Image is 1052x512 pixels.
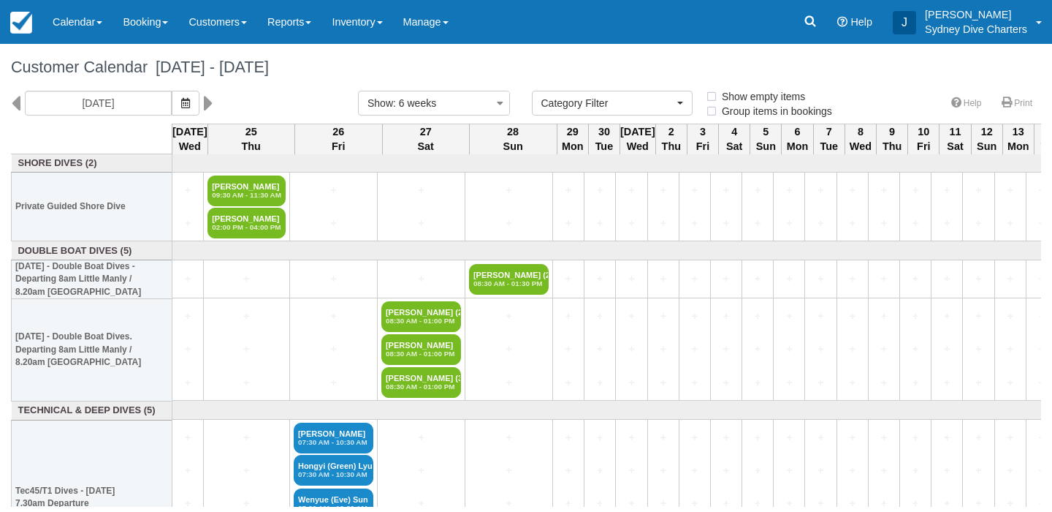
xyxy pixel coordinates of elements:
a: + [935,375,958,391]
a: Technical & Deep Dives (5) [15,404,169,418]
th: 11 Sat [939,124,971,154]
a: [PERSON_NAME] (2)08:30 AM - 01:30 PM [469,264,549,295]
a: + [381,183,461,198]
a: + [872,496,896,511]
th: 10 Fri [908,124,939,154]
a: + [207,375,286,391]
a: + [841,463,864,478]
a: + [683,496,706,511]
a: + [683,271,706,287]
a: + [872,342,896,357]
a: + [809,375,832,391]
p: [PERSON_NAME] [925,7,1027,22]
a: + [841,430,864,445]
a: + [904,496,927,511]
a: + [620,271,643,287]
a: + [746,342,769,357]
span: Show [367,97,393,109]
a: + [904,342,927,357]
a: + [809,430,832,445]
a: + [683,342,706,357]
a: + [904,216,927,231]
a: + [588,342,611,357]
a: + [872,309,896,324]
em: 07:30 AM - 10:30 AM [298,470,369,479]
th: [DATE] - Double Boat Dives. Departing 8am Little Manly / 8.20am [GEOGRAPHIC_DATA] [12,298,172,401]
a: + [809,271,832,287]
a: + [588,271,611,287]
a: + [588,375,611,391]
a: + [746,430,769,445]
div: J [893,11,916,34]
a: + [841,216,864,231]
a: + [176,309,199,324]
a: + [207,463,286,478]
a: + [469,342,549,357]
a: + [904,309,927,324]
a: + [967,496,990,511]
a: + [588,216,611,231]
a: + [935,216,958,231]
a: + [557,183,580,198]
a: + [809,463,832,478]
p: Sydney Dive Charters [925,22,1027,37]
th: 28 Sun [469,124,557,154]
a: + [557,375,580,391]
a: + [967,430,990,445]
th: 12 Sun [971,124,1002,154]
a: Hongyi (Green) Lyu07:30 AM - 10:30 AM [294,455,373,486]
a: + [872,463,896,478]
label: Group items in bookings [705,100,842,122]
a: + [557,342,580,357]
a: + [904,183,927,198]
a: + [652,430,675,445]
a: + [652,183,675,198]
a: + [967,271,990,287]
a: Double Boat Dives (5) [15,244,169,258]
a: + [714,496,738,511]
a: + [176,496,199,511]
a: + [809,309,832,324]
th: 27 Sat [382,124,469,154]
a: + [872,216,896,231]
a: + [841,496,864,511]
a: + [207,430,286,445]
a: + [714,183,738,198]
a: + [967,216,990,231]
a: + [746,463,769,478]
a: [PERSON_NAME]09:30 AM - 11:30 AM [207,176,286,206]
a: + [714,271,738,287]
a: + [967,342,990,357]
th: 13 Mon [1002,124,1034,154]
th: [DATE] - Double Boat Dives - Departing 8am Little Manly / 8.20am [GEOGRAPHIC_DATA] [12,260,172,298]
em: 08:30 AM - 01:30 PM [473,279,544,288]
a: + [777,271,801,287]
a: + [294,309,373,324]
a: + [469,463,549,478]
a: + [777,183,801,198]
th: 6 Mon [782,124,813,154]
a: + [294,183,373,198]
a: + [207,342,286,357]
a: [PERSON_NAME]08:30 AM - 01:00 PM [381,334,461,365]
a: + [935,342,958,357]
a: [PERSON_NAME] (2)08:30 AM - 01:00 PM [381,301,461,332]
span: Group items in bookings [705,105,844,116]
h1: Customer Calendar [11,59,1041,76]
a: + [469,216,549,231]
a: + [714,430,738,445]
a: + [714,216,738,231]
a: [PERSON_NAME]07:30 AM - 10:30 AM [294,423,373,453]
a: + [904,375,927,391]
a: + [777,430,801,445]
a: + [935,463,958,478]
a: + [935,183,958,198]
em: 08:30 AM - 01:00 PM [386,383,457,391]
a: + [652,271,675,287]
a: + [935,430,958,445]
th: 25 Thu [207,124,294,154]
a: + [620,430,643,445]
a: + [588,309,611,324]
a: + [777,309,801,324]
a: + [176,463,199,478]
